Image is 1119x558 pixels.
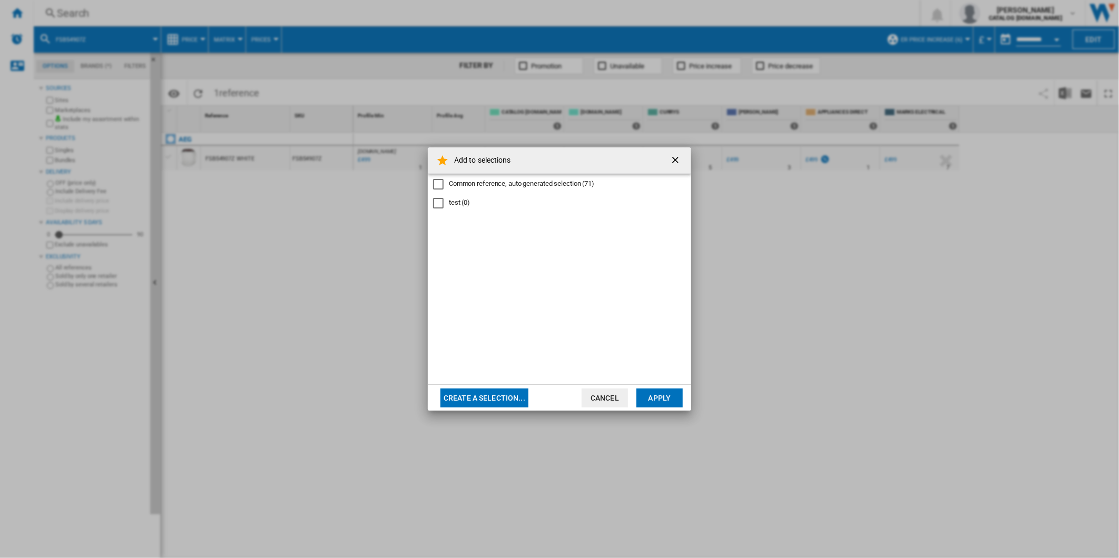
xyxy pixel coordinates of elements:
[666,150,687,171] button: getI18NText('BUTTONS.CLOSE_DIALOG')
[433,198,686,208] md-checkbox: test
[636,388,683,407] button: Apply
[582,388,628,407] button: Cancel
[449,198,470,207] div: test (0)
[449,179,594,188] div: Common reference, auto generated selection (71)
[433,179,678,190] md-checkbox: Common reference, auto generated selection
[449,155,511,166] h4: Add to selections
[670,155,683,167] ng-md-icon: getI18NText('BUTTONS.CLOSE_DIALOG')
[440,388,528,407] button: Create a selection...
